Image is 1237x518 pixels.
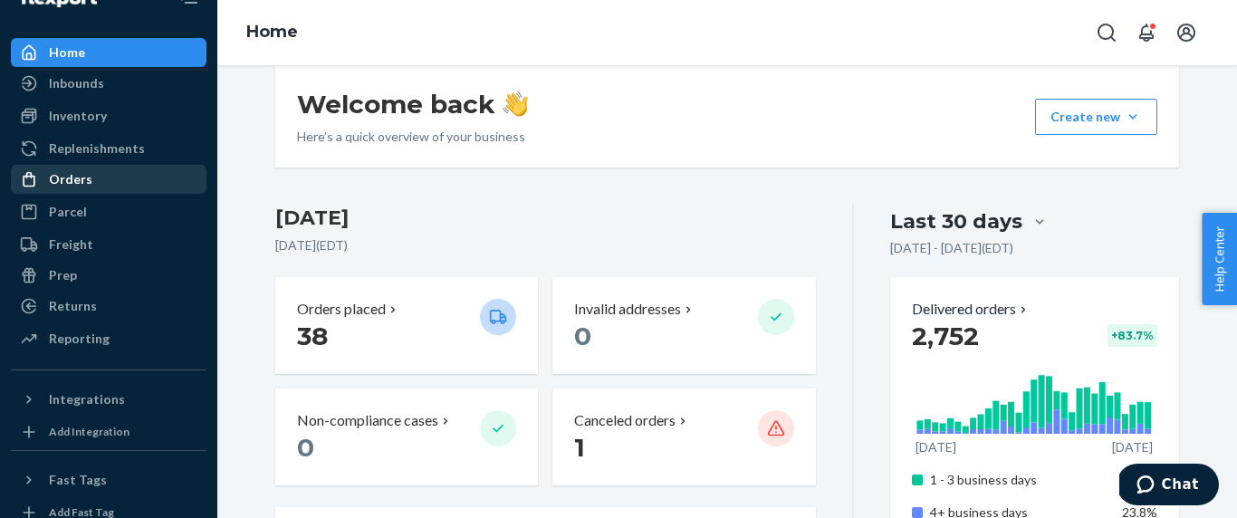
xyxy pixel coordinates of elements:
span: 0 [574,321,591,351]
button: Help Center [1202,213,1237,305]
div: Last 30 days [890,207,1022,235]
iframe: Opens a widget where you can chat to one of our agents [1119,464,1219,509]
a: Inventory [11,101,206,130]
a: Home [246,22,298,42]
button: Integrations [11,385,206,414]
p: [DATE] [916,438,956,456]
button: Open account menu [1168,14,1204,51]
span: 38 [297,321,328,351]
button: Canceled orders 1 [552,388,815,485]
div: Inventory [49,107,107,125]
div: Add Integration [49,424,129,439]
p: 1 - 3 business days [930,471,1108,489]
div: Parcel [49,203,87,221]
a: Orders [11,165,206,194]
div: Integrations [49,390,125,408]
h1: Welcome back [297,88,528,120]
div: Inbounds [49,74,104,92]
p: Invalid addresses [574,299,681,320]
div: Fast Tags [49,471,107,489]
span: 1 [574,432,585,463]
button: Delivered orders [912,299,1031,320]
button: Open notifications [1128,14,1165,51]
p: [DATE] [1112,438,1153,456]
a: Inbounds [11,69,206,98]
p: [DATE] ( EDT ) [275,236,816,254]
div: Freight [49,235,93,254]
div: Returns [49,297,97,315]
ol: breadcrumbs [232,6,312,59]
div: Home [49,43,85,62]
p: Here’s a quick overview of your business [297,128,528,146]
a: Prep [11,261,206,290]
a: Reporting [11,324,206,353]
button: Invalid addresses 0 [552,277,815,374]
div: + 83.7 % [1108,324,1157,347]
div: Prep [49,266,77,284]
button: Non-compliance cases 0 [275,388,538,485]
button: Orders placed 38 [275,277,538,374]
a: Returns [11,292,206,321]
span: 0 [297,432,314,463]
p: [DATE] - [DATE] ( EDT ) [890,239,1013,257]
p: Canceled orders [574,410,676,431]
p: Orders placed [297,299,386,320]
p: Non-compliance cases [297,410,438,431]
button: Fast Tags [11,465,206,494]
h3: [DATE] [275,204,816,233]
button: Open Search Box [1088,14,1125,51]
a: Replenishments [11,134,206,163]
span: 2,752 [912,321,979,351]
div: Orders [49,170,92,188]
a: Freight [11,230,206,259]
a: Parcel [11,197,206,226]
div: Replenishments [49,139,145,158]
a: Add Integration [11,421,206,443]
div: Reporting [49,330,110,348]
img: hand-wave emoji [503,91,528,117]
button: Create new [1035,99,1157,135]
a: Home [11,38,206,67]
